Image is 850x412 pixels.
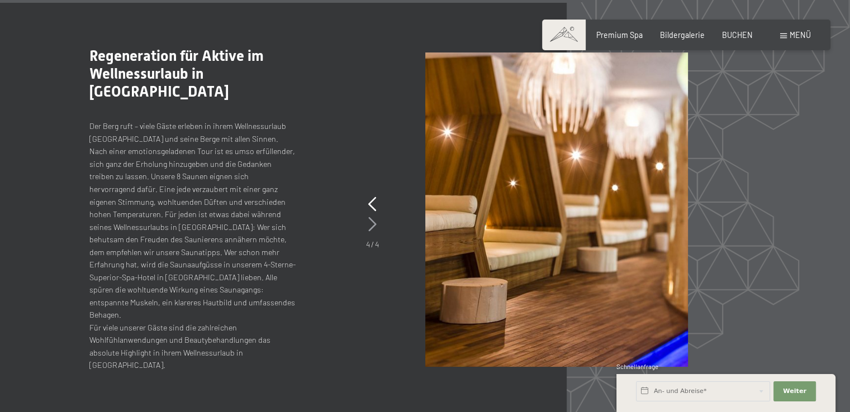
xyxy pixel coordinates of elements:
[722,30,753,40] a: BUCHEN
[660,30,705,40] a: Bildergalerie
[790,30,811,40] span: Menü
[371,239,374,249] span: /
[375,239,379,249] span: 4
[616,363,658,370] span: Schnellanfrage
[783,387,806,396] span: Weiter
[773,381,816,401] button: Weiter
[89,120,296,371] p: Der Berg ruft – viele Gäste erleben in ihrem Wellnessurlaub [GEOGRAPHIC_DATA] und seine Berge mit...
[596,30,643,40] a: Premium Spa
[89,47,264,99] span: Regeneration für Aktive im Wellnessurlaub in [GEOGRAPHIC_DATA]
[425,52,688,367] img: Ein Wellness-Urlaub in Südtirol – 7.700 m² Spa, 10 Saunen
[366,239,370,249] span: 4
